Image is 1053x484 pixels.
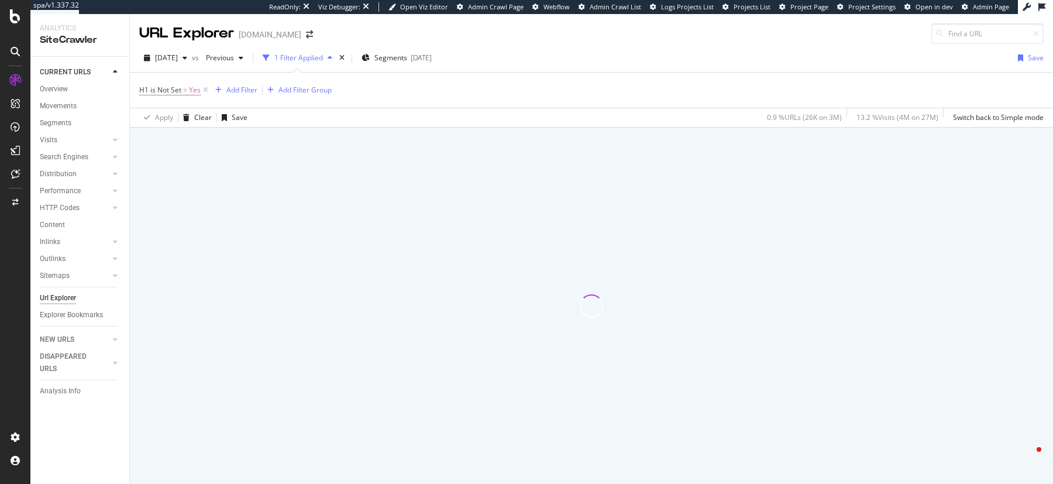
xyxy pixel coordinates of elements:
[192,53,201,63] span: vs
[40,351,109,375] a: DISAPPEARED URLS
[790,2,828,11] span: Project Page
[661,2,714,11] span: Logs Projects List
[189,82,201,98] span: Yes
[40,253,109,265] a: Outlinks
[155,112,173,122] div: Apply
[40,292,76,304] div: Url Explorer
[590,2,641,11] span: Admin Crawl List
[1028,53,1044,63] div: Save
[40,151,88,163] div: Search Engines
[532,2,570,12] a: Webflow
[40,219,121,231] a: Content
[40,202,80,214] div: HTTP Codes
[388,2,448,12] a: Open Viz Editor
[40,385,121,397] a: Analysis Info
[904,2,953,12] a: Open in dev
[278,85,332,95] div: Add Filter Group
[40,83,121,95] a: Overview
[232,112,247,122] div: Save
[543,2,570,11] span: Webflow
[40,117,121,129] a: Segments
[931,23,1044,44] input: Find a URL
[779,2,828,12] a: Project Page
[217,108,247,127] button: Save
[139,23,234,43] div: URL Explorer
[201,53,234,63] span: Previous
[40,202,109,214] a: HTTP Codes
[194,112,212,122] div: Clear
[357,49,436,67] button: Segments[DATE]
[139,85,181,95] span: H1 is Not Set
[40,270,109,282] a: Sitemaps
[40,270,70,282] div: Sitemaps
[40,66,91,78] div: CURRENT URLS
[40,66,109,78] a: CURRENT URLS
[856,112,938,122] div: 13.2 % Visits ( 4M on 27M )
[40,309,103,321] div: Explorer Bookmarks
[40,185,109,197] a: Performance
[40,134,57,146] div: Visits
[40,117,71,129] div: Segments
[40,33,120,47] div: SiteCrawler
[953,112,1044,122] div: Switch back to Simple mode
[306,30,313,39] div: arrow-right-arrow-left
[457,2,524,12] a: Admin Crawl Page
[183,85,187,95] span: =
[374,53,407,63] span: Segments
[40,351,99,375] div: DISAPPEARED URLS
[40,168,77,180] div: Distribution
[767,112,842,122] div: 0.9 % URLs ( 26K on 3M )
[40,236,109,248] a: Inlinks
[40,334,74,346] div: NEW URLS
[318,2,360,12] div: Viz Debugger:
[226,85,257,95] div: Add Filter
[468,2,524,11] span: Admin Crawl Page
[973,2,1009,11] span: Admin Page
[40,83,68,95] div: Overview
[40,100,121,112] a: Movements
[263,83,332,97] button: Add Filter Group
[948,108,1044,127] button: Switch back to Simple mode
[848,2,896,11] span: Project Settings
[239,29,301,40] div: [DOMAIN_NAME]
[155,53,178,63] span: 2025 Sep. 5th
[40,134,109,146] a: Visits
[411,53,432,63] div: [DATE]
[40,100,77,112] div: Movements
[40,151,109,163] a: Search Engines
[211,83,257,97] button: Add Filter
[201,49,248,67] button: Previous
[40,185,81,197] div: Performance
[139,49,192,67] button: [DATE]
[40,309,121,321] a: Explorer Bookmarks
[722,2,770,12] a: Projects List
[962,2,1009,12] a: Admin Page
[337,52,347,64] div: times
[1013,444,1041,472] iframe: Intercom live chat
[837,2,896,12] a: Project Settings
[916,2,953,11] span: Open in dev
[40,168,109,180] a: Distribution
[40,292,121,304] a: Url Explorer
[40,236,60,248] div: Inlinks
[40,385,81,397] div: Analysis Info
[650,2,714,12] a: Logs Projects List
[178,108,212,127] button: Clear
[40,253,66,265] div: Outlinks
[579,2,641,12] a: Admin Crawl List
[40,23,120,33] div: Analytics
[258,49,337,67] button: 1 Filter Applied
[269,2,301,12] div: ReadOnly:
[734,2,770,11] span: Projects List
[139,108,173,127] button: Apply
[1013,49,1044,67] button: Save
[40,334,109,346] a: NEW URLS
[274,53,323,63] div: 1 Filter Applied
[40,219,65,231] div: Content
[400,2,448,11] span: Open Viz Editor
